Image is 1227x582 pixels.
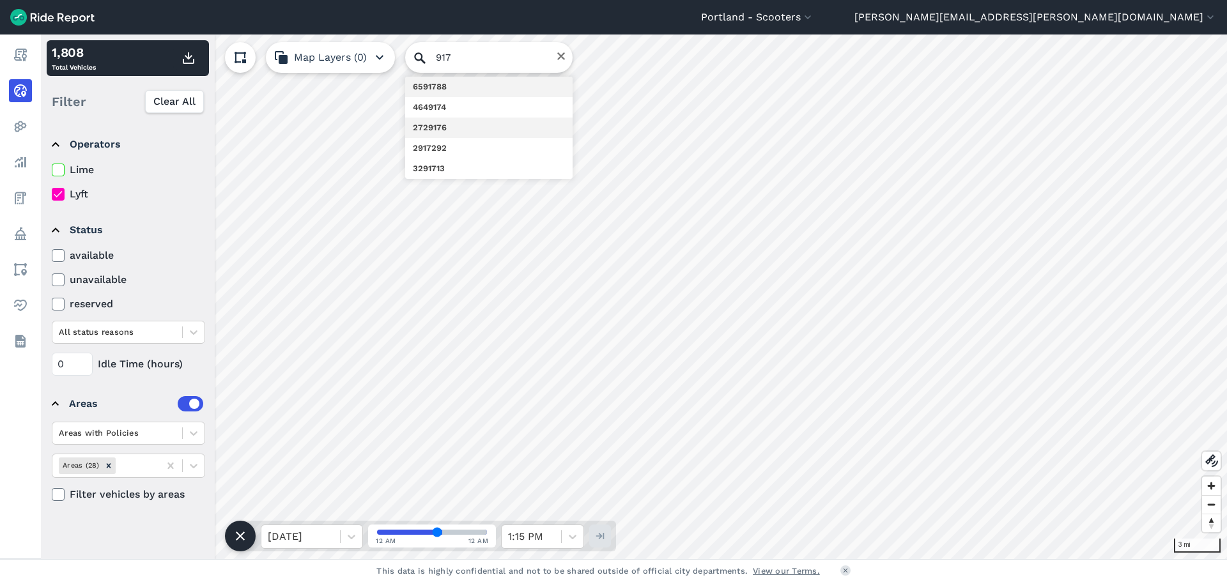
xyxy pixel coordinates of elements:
[52,296,205,312] label: reserved
[413,162,565,175] div: 3291713
[1202,514,1221,532] button: Reset bearing to north
[413,121,565,134] div: 2729176
[10,9,95,26] img: Ride Report
[9,43,32,66] a: Report
[52,248,205,263] label: available
[41,34,1227,559] canvas: Map
[52,272,205,287] label: unavailable
[376,536,396,546] span: 12 AM
[701,10,814,25] button: Portland - Scooters
[9,79,32,102] a: Realtime
[9,151,32,174] a: Analyze
[47,82,209,121] div: Filter
[52,386,203,422] summary: Areas
[9,115,32,138] a: Heatmaps
[753,565,820,577] a: View our Terms.
[52,162,205,178] label: Lime
[405,42,573,73] input: Search Location or Vehicles
[52,43,96,62] div: 1,808
[153,94,196,109] span: Clear All
[9,330,32,353] a: Datasets
[1202,477,1221,495] button: Zoom in
[52,43,96,73] div: Total Vehicles
[413,142,565,155] div: 2917292
[9,187,32,210] a: Fees
[266,42,395,73] button: Map Layers (0)
[52,187,205,202] label: Lyft
[52,353,205,376] div: Idle Time (hours)
[52,212,203,248] summary: Status
[854,10,1217,25] button: [PERSON_NAME][EMAIL_ADDRESS][PERSON_NAME][DOMAIN_NAME]
[9,222,32,245] a: Policy
[9,258,32,281] a: Areas
[145,90,204,113] button: Clear All
[556,51,566,61] button: Clear
[69,396,203,411] div: Areas
[102,457,116,473] div: Remove Areas (28)
[52,126,203,162] summary: Operators
[468,536,489,546] span: 12 AM
[1202,495,1221,514] button: Zoom out
[52,487,205,502] label: Filter vehicles by areas
[413,80,565,93] div: 6591788
[59,457,102,473] div: Areas (28)
[413,101,565,114] div: 4649174
[1174,539,1221,553] div: 3 mi
[9,294,32,317] a: Health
